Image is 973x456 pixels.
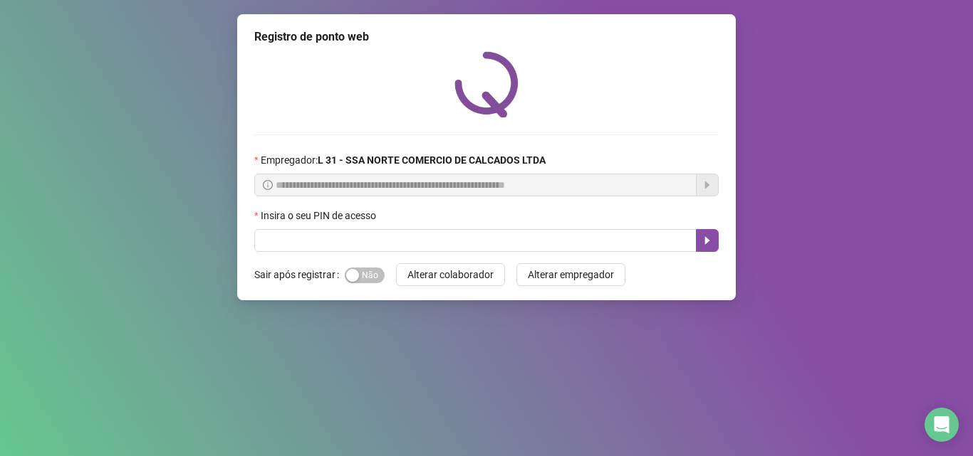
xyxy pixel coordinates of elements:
button: Alterar empregador [516,263,625,286]
span: Alterar empregador [528,267,614,282]
div: Registro de ponto web [254,28,719,46]
button: Alterar colaborador [396,263,505,286]
span: Alterar colaborador [407,267,494,282]
img: QRPoint [454,51,519,117]
span: info-circle [263,180,273,190]
div: Open Intercom Messenger [925,408,959,442]
span: caret-right [702,235,713,246]
label: Sair após registrar [254,263,345,286]
strong: L 31 - SSA NORTE COMERCIO DE CALCADOS LTDA [318,154,546,166]
span: Empregador : [261,152,546,168]
label: Insira o seu PIN de acesso [254,208,385,223]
